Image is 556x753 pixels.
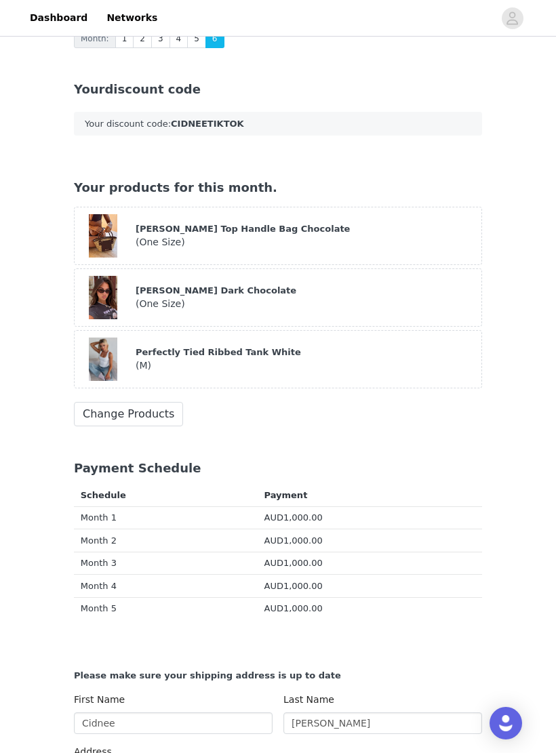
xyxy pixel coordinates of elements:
div: [PERSON_NAME] Dark Chocolate [136,284,475,298]
td: Month 1 [74,506,258,529]
div: Please make sure your shipping address is up to date [74,669,482,683]
td: Month 5 [74,597,258,619]
span: M [139,360,147,371]
span: ( ) [136,360,151,371]
div: avatar [506,7,519,29]
a: 6 [205,30,224,48]
a: 2 [133,30,152,48]
strong: CIDNEETIKTOK [171,119,244,129]
label: Last Name [283,694,334,705]
div: Your [74,80,482,98]
div: Payment Schedule [74,459,482,477]
a: 5 [187,30,206,48]
span: AUD1,000.00 [264,535,322,546]
span: One Size [139,298,181,309]
th: Schedule [74,484,258,506]
span: One Size [139,237,181,247]
a: Networks [98,3,165,33]
a: 1 [115,30,134,48]
td: Month 3 [74,552,258,575]
th: Payment [258,484,482,506]
span: AUD1,000.00 [264,512,322,523]
div: Your products for this month. [74,178,482,197]
label: First Name [74,694,125,705]
td: Month 2 [74,529,258,552]
span: ( ) [136,298,185,309]
span: AUD1,000.00 [264,558,322,568]
button: Change Products [74,402,183,426]
span: AUD1,000.00 [264,581,322,591]
div: Open Intercom Messenger [490,707,522,739]
span: ( ) [136,237,185,247]
div: [PERSON_NAME] Top Handle Bag Chocolate [136,222,475,236]
a: 4 [170,30,188,48]
span: discount code [104,82,200,96]
a: Dashboard [22,3,96,33]
div: Your discount code: [74,112,482,136]
div: Perfectly Tied Ribbed Tank White [136,346,475,359]
a: 3 [151,30,170,48]
span: AUD1,000.00 [264,603,322,613]
td: Month 4 [74,575,258,598]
